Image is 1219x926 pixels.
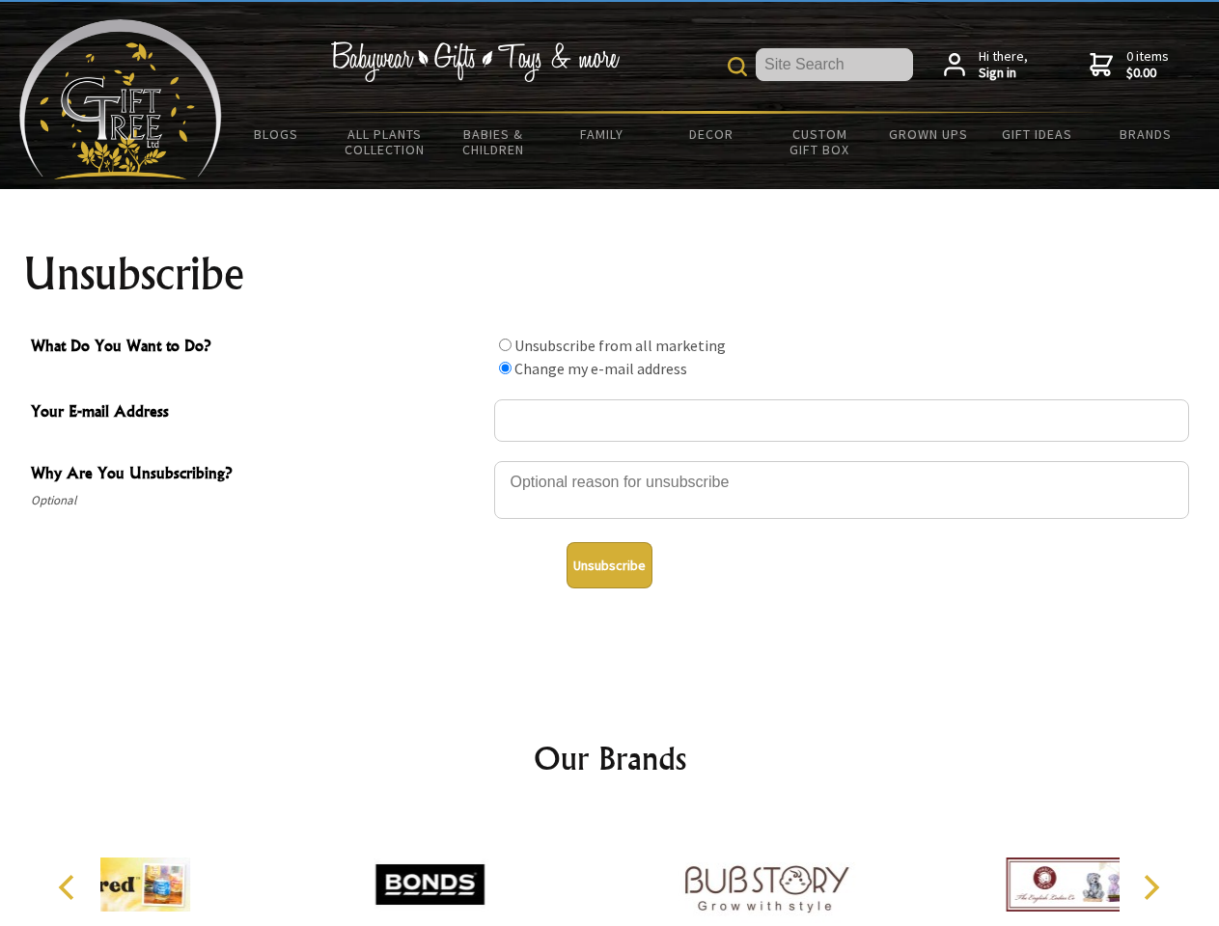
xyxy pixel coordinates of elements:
span: Your E-mail Address [31,399,485,427]
a: Brands [1092,114,1201,154]
textarea: Why Are You Unsubscribing? [494,461,1189,519]
span: Why Are You Unsubscribing? [31,461,485,489]
img: Babywear - Gifts - Toys & more [330,41,620,82]
a: 0 items$0.00 [1090,48,1169,82]
a: Grown Ups [873,114,983,154]
strong: Sign in [979,65,1028,82]
input: What Do You Want to Do? [499,339,512,351]
button: Unsubscribe [567,542,652,588]
a: BLOGS [222,114,331,154]
span: Optional [31,489,485,512]
input: What Do You Want to Do? [499,362,512,374]
input: Site Search [756,48,913,81]
strong: $0.00 [1126,65,1169,82]
a: Babies & Children [439,114,548,170]
button: Next [1129,866,1172,909]
label: Change my e-mail address [514,359,687,378]
input: Your E-mail Address [494,399,1189,442]
a: Hi there,Sign in [944,48,1028,82]
label: Unsubscribe from all marketing [514,336,726,355]
a: Decor [656,114,765,154]
button: Previous [48,866,91,909]
span: Hi there, [979,48,1028,82]
img: product search [728,57,747,76]
span: 0 items [1126,47,1169,82]
span: What Do You Want to Do? [31,334,485,362]
a: Gift Ideas [983,114,1092,154]
img: Babyware - Gifts - Toys and more... [19,19,222,179]
a: Family [548,114,657,154]
h2: Our Brands [39,735,1181,781]
h1: Unsubscribe [23,251,1197,297]
a: All Plants Collection [331,114,440,170]
a: Custom Gift Box [765,114,874,170]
